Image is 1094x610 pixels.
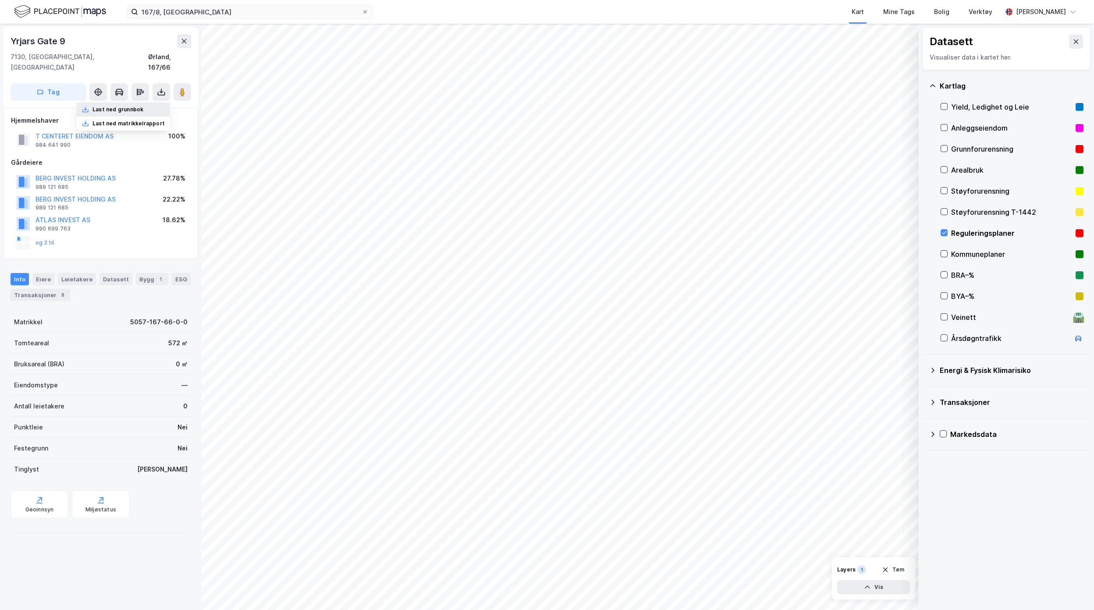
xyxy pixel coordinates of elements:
[156,275,165,284] div: 1
[883,7,915,17] div: Mine Tags
[14,443,48,454] div: Festegrunn
[951,102,1072,112] div: Yield, Ledighet og Leie
[950,429,1083,440] div: Markedsdata
[930,52,1083,63] div: Visualiser data i kartet her.
[14,359,64,369] div: Bruksareal (BRA)
[58,273,96,285] div: Leietakere
[1050,568,1094,610] div: Kontrollprogram for chat
[951,186,1072,196] div: Støyforurensning
[11,157,191,168] div: Gårdeiere
[99,273,132,285] div: Datasett
[85,506,116,513] div: Miljøstatus
[163,194,185,205] div: 22.22%
[951,249,1072,259] div: Kommuneplaner
[969,7,992,17] div: Verktøy
[136,273,168,285] div: Bygg
[11,34,67,48] div: Yrjars Gate 9
[163,215,185,225] div: 18.62%
[951,312,1069,323] div: Veinett
[138,5,362,18] input: Søk på adresse, matrikkel, gårdeiere, leietakere eller personer
[951,228,1072,238] div: Reguleringsplaner
[951,144,1072,154] div: Grunnforurensning
[14,4,106,19] img: logo.f888ab2527a4732fd821a326f86c7f29.svg
[92,120,165,127] div: Last ned matrikkelrapport
[940,81,1083,91] div: Kartlag
[951,291,1072,301] div: BYA–%
[11,52,148,73] div: 7130, [GEOGRAPHIC_DATA], [GEOGRAPHIC_DATA]
[14,338,49,348] div: Tomteareal
[940,365,1083,376] div: Energi & Fysisk Klimarisiko
[36,204,68,211] div: 989 121 685
[837,580,910,594] button: Vis
[876,563,910,577] button: Tøm
[14,401,64,411] div: Antall leietakere
[1073,312,1084,323] div: 🛣️
[857,565,866,574] div: 1
[11,83,86,101] button: Tag
[36,225,71,232] div: 990 699 763
[168,131,185,142] div: 100%
[181,380,188,390] div: —
[163,173,185,184] div: 27.78%
[168,338,188,348] div: 572 ㎡
[14,317,43,327] div: Matrikkel
[92,106,143,113] div: Last ned grunnbok
[148,52,191,73] div: Ørland, 167/66
[11,289,71,301] div: Transaksjoner
[36,184,68,191] div: 989 121 685
[1016,7,1066,17] div: [PERSON_NAME]
[130,317,188,327] div: 5057-167-66-0-0
[14,464,39,475] div: Tinglyst
[183,401,188,411] div: 0
[178,443,188,454] div: Nei
[178,422,188,433] div: Nei
[58,291,67,299] div: 8
[951,333,1069,344] div: Årsdøgntrafikk
[951,270,1072,280] div: BRA–%
[951,165,1072,175] div: Arealbruk
[14,380,58,390] div: Eiendomstype
[32,273,54,285] div: Eiere
[176,359,188,369] div: 0 ㎡
[1050,568,1094,610] iframe: Chat Widget
[172,273,191,285] div: ESG
[25,506,54,513] div: Geoinnsyn
[951,207,1072,217] div: Støyforurensning T-1442
[14,422,43,433] div: Punktleie
[11,115,191,126] div: Hjemmelshaver
[11,273,29,285] div: Info
[137,464,188,475] div: [PERSON_NAME]
[934,7,949,17] div: Bolig
[940,397,1083,408] div: Transaksjoner
[951,123,1072,133] div: Anleggseiendom
[852,7,864,17] div: Kart
[36,142,71,149] div: 984 641 990
[837,566,856,573] div: Layers
[930,35,973,49] div: Datasett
